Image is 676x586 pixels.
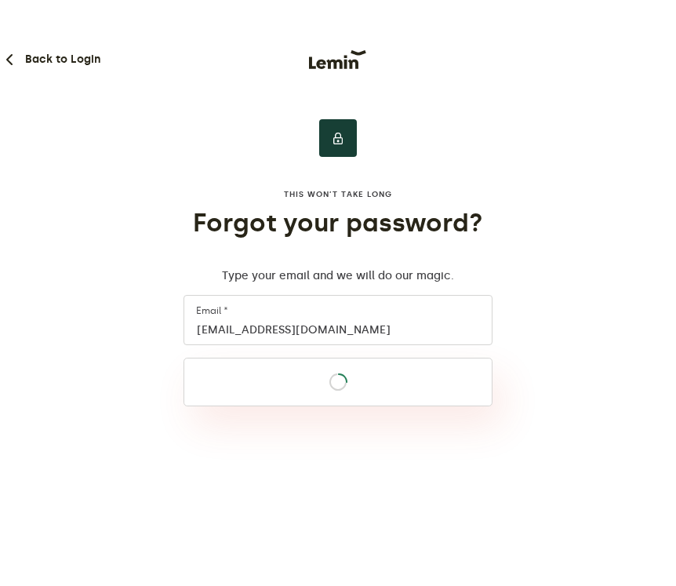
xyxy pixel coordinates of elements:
[309,50,366,69] img: Lemin logo
[184,207,492,238] h1: Forgot your password?
[184,188,492,201] label: This won’t take long
[184,295,492,345] input: Email *
[184,270,492,282] p: Type your email and we will do our magic.
[196,304,228,317] label: Email *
